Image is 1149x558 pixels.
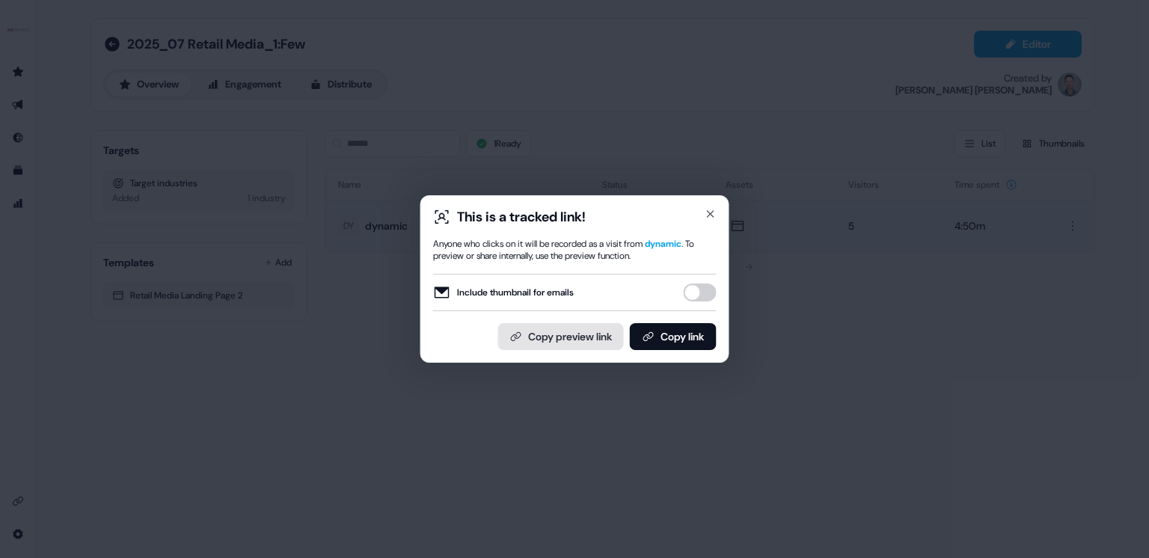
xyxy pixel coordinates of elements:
label: Include thumbnail for emails [433,283,574,301]
span: dynamic [645,238,681,250]
div: Anyone who clicks on it will be recorded as a visit from . To preview or share internally, use th... [433,238,717,262]
button: Copy link [630,323,717,350]
div: This is a tracked link! [457,208,586,226]
button: Copy preview link [498,323,624,350]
